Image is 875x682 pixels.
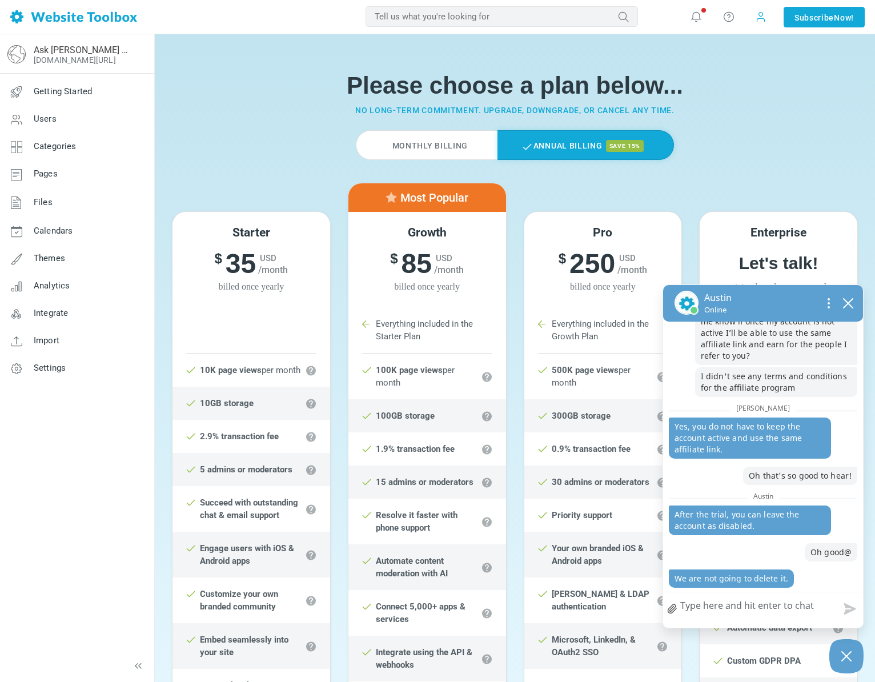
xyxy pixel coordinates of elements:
label: Monthly Billing [356,130,497,160]
strong: 5 admins or moderators [200,464,292,475]
strong: 1.9% transaction fee [376,444,455,454]
span: USD [619,253,636,263]
strong: 500K page views [552,365,619,375]
input: Tell us what you're looking for [366,6,638,27]
h5: Growth [348,226,506,240]
h5: Enterprise [700,226,857,240]
span: Integrate [34,308,68,318]
p: Online [704,304,732,315]
strong: 100GB storage [376,411,435,421]
h6: 250 [524,247,682,280]
span: /month [258,264,288,275]
img: globe-icon.png [7,45,26,63]
p: We are not going to delete it. [669,569,794,588]
strong: Customize your own branded community [200,589,278,612]
a: SubscribeNow! [784,7,865,27]
span: USD [260,253,276,263]
strong: Automate content moderation with AI [376,556,448,579]
strong: Your own branded iOS & Android apps [552,543,644,566]
h6: Let's talk! [700,253,857,274]
p: Austin [704,291,732,304]
span: Users [34,114,57,124]
strong: [PERSON_NAME] & LDAP authentication [552,589,649,612]
span: Themes [34,253,65,263]
strong: Embed seamlessly into your site [200,635,288,657]
button: Open chat options menu [818,294,839,312]
li: per month [348,354,506,399]
span: billed once yearly [524,280,682,294]
sup: $ [215,247,226,270]
span: USD [436,253,452,263]
strong: Succeed with outstanding chat & email support [200,498,298,520]
span: Import [34,335,59,346]
strong: Connect 5,000+ apps & services [376,601,465,624]
span: Pricing based on your needs [700,280,857,294]
img: Austin's profile picture [675,291,699,315]
span: save 15% [606,140,644,152]
li: Starter Plan [186,320,316,354]
strong: 2.9% transaction fee [200,431,279,442]
a: file upload [663,596,681,622]
label: Annual Billing [497,130,674,160]
strong: 15 admins or moderators [376,477,473,487]
h5: Pro [524,226,682,240]
p: Yes, you do not have to keep the account active and use the same affiliate link. [669,418,831,459]
span: Categories [34,141,77,151]
strong: 300GB storage [552,411,611,421]
strong: 30 admins or moderators [552,477,649,487]
strong: 10K page views [200,365,262,375]
p: I didn't see any terms and conditions for the affiliate program [695,367,857,397]
strong: Automatic data export [727,623,812,633]
span: Getting Started [34,86,92,97]
small: No long-term commitment. Upgrade, downgrade, or cancel any time. [355,106,675,115]
button: close chatbox [839,295,857,311]
strong: Custom GDPR DPA [727,656,801,666]
h1: Please choose a plan below... [163,71,866,100]
span: Now! [834,11,854,24]
strong: Engage users with iOS & Android apps [200,543,294,566]
strong: 100K page views [376,365,443,375]
h5: Starter [172,226,330,240]
p: I've got my affilaited link, but I don't intend (right now) to keep my website toolbox account af... [695,278,857,365]
button: Close Chatbox [829,639,864,673]
h6: 35 [172,247,330,280]
strong: Resolve it faster with phone support [376,510,457,533]
p: Oh good@ [805,543,857,561]
span: Analytics [34,280,70,291]
a: Ask [PERSON_NAME] & [PERSON_NAME] [34,45,133,55]
li: per month [172,354,330,387]
h6: 85 [348,247,506,280]
strong: Microsoft, LinkedIn, & OAuth2 SSO [552,635,636,657]
div: olark chatbox [663,284,864,628]
li: Everything included in the Starter Plan [362,307,492,354]
span: Calendars [34,226,73,236]
p: Oh that's so good to hear! [743,467,857,485]
sup: $ [559,247,569,270]
span: /month [434,264,464,275]
strong: Integrate using the API & webhooks [376,647,472,670]
a: [DOMAIN_NAME][URL] [34,55,116,65]
span: Files [34,197,53,207]
span: Pages [34,169,58,179]
sup: $ [390,247,401,270]
span: /month [617,264,647,275]
span: Austin [748,489,779,503]
span: billed once yearly [348,280,506,294]
strong: Priority support [552,510,612,520]
div: chat [663,322,863,597]
span: billed once yearly [172,280,330,294]
span: [PERSON_NAME] [730,401,796,415]
strong: 0.9% transaction fee [552,444,631,454]
p: After the trial, you can leave the account as disabled. [669,506,831,535]
button: Send message [834,596,863,622]
h5: Most Popular [356,191,499,204]
li: Everything included in the Growth Plan [538,307,668,354]
span: Settings [34,363,66,373]
strong: 10GB storage [200,398,254,408]
li: per month [524,354,682,399]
